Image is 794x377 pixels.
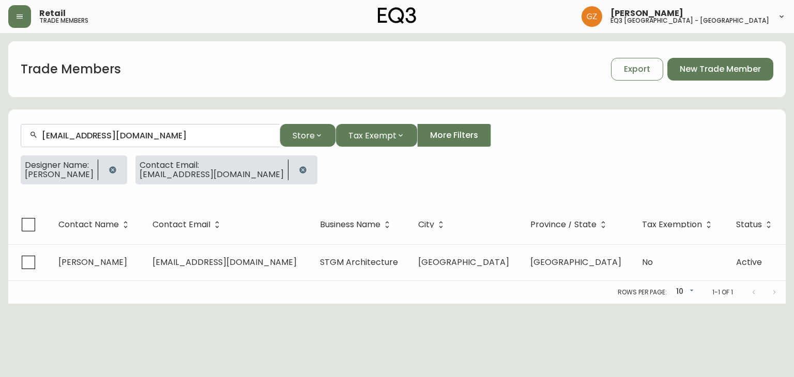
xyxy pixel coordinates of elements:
[611,58,663,81] button: Export
[152,256,297,268] span: [EMAIL_ADDRESS][DOMAIN_NAME]
[610,9,683,18] span: [PERSON_NAME]
[25,170,94,179] span: [PERSON_NAME]
[736,220,775,229] span: Status
[39,18,88,24] h5: trade members
[293,129,315,142] span: Store
[417,124,491,147] button: More Filters
[418,220,448,229] span: City
[58,256,127,268] span: [PERSON_NAME]
[530,222,597,228] span: Province / State
[378,7,416,24] img: logo
[712,288,733,297] p: 1-1 of 1
[530,220,610,229] span: Province / State
[320,220,394,229] span: Business Name
[152,222,210,228] span: Contact Email
[430,130,478,141] span: More Filters
[280,124,335,147] button: Store
[39,9,66,18] span: Retail
[736,222,762,228] span: Status
[21,60,121,78] h1: Trade Members
[642,256,653,268] span: No
[320,256,398,268] span: STGM Architecture
[140,170,284,179] span: [EMAIL_ADDRESS][DOMAIN_NAME]
[25,161,94,170] span: Designer Name:
[618,288,667,297] p: Rows per page:
[736,256,762,268] span: Active
[582,6,602,27] img: 78875dbee59462ec7ba26e296000f7de
[642,222,702,228] span: Tax Exemption
[530,256,621,268] span: [GEOGRAPHIC_DATA]
[320,222,380,228] span: Business Name
[348,129,396,142] span: Tax Exempt
[58,222,119,228] span: Contact Name
[624,64,650,75] span: Export
[418,222,434,228] span: City
[335,124,417,147] button: Tax Exempt
[671,284,696,301] div: 10
[140,161,284,170] span: Contact Email:
[610,18,769,24] h5: eq3 [GEOGRAPHIC_DATA] - [GEOGRAPHIC_DATA]
[152,220,224,229] span: Contact Email
[42,131,271,140] input: Search
[667,58,773,81] button: New Trade Member
[642,220,715,229] span: Tax Exemption
[418,256,509,268] span: [GEOGRAPHIC_DATA]
[680,64,761,75] span: New Trade Member
[58,220,132,229] span: Contact Name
